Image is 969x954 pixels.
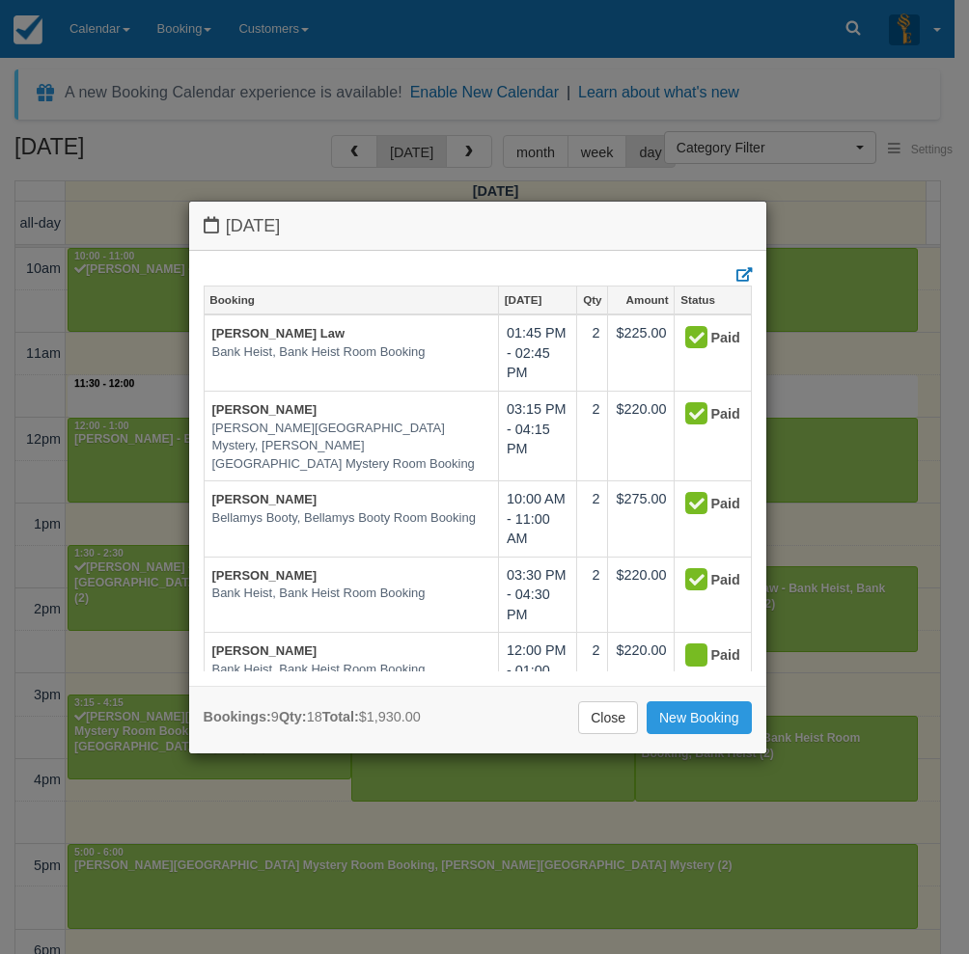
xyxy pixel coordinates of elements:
[577,314,608,391] td: 2
[212,343,490,362] em: Bank Heist, Bank Heist Room Booking
[279,709,307,724] strong: Qty:
[608,314,675,391] td: $225.00
[212,492,318,506] a: [PERSON_NAME]
[204,707,421,727] div: 9 18 $1,930.00
[578,701,638,734] a: Close
[577,481,608,558] td: 2
[682,399,726,430] div: Paid
[212,420,490,474] em: [PERSON_NAME][GEOGRAPHIC_DATA] Mystery, [PERSON_NAME][GEOGRAPHIC_DATA] Mystery Room Booking
[608,557,675,633] td: $220.00
[608,286,674,313] a: Amount
[577,391,608,480] td: 2
[212,661,490,679] em: Bank Heist, Bank Heist Room Booking
[204,216,752,236] h4: [DATE]
[577,633,608,709] td: 2
[498,391,576,480] td: 03:15 PM - 04:15 PM
[608,481,675,558] td: $275.00
[682,323,726,354] div: Paid
[647,701,752,734] a: New Booking
[577,557,608,633] td: 2
[498,633,576,709] td: 12:00 PM - 01:00 PM
[682,489,726,520] div: Paid
[205,286,498,313] a: Booking
[322,709,359,724] strong: Total:
[212,326,345,341] a: [PERSON_NAME] Law
[204,709,271,724] strong: Bookings:
[212,568,318,583] a: [PERSON_NAME]
[577,286,607,313] a: Qty
[675,286,750,313] a: Status
[212,585,490,603] em: Bank Heist, Bank Heist Room Booking
[498,481,576,558] td: 10:00 AM - 11:00 AM
[682,641,726,671] div: Paid
[498,557,576,633] td: 03:30 PM - 04:30 PM
[608,391,675,480] td: $220.00
[608,633,675,709] td: $220.00
[498,314,576,391] td: 01:45 PM - 02:45 PM
[499,286,576,313] a: [DATE]
[682,565,726,596] div: Paid
[212,402,318,417] a: [PERSON_NAME]
[212,509,490,528] em: Bellamys Booty, Bellamys Booty Room Booking
[212,643,318,658] a: [PERSON_NAME]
